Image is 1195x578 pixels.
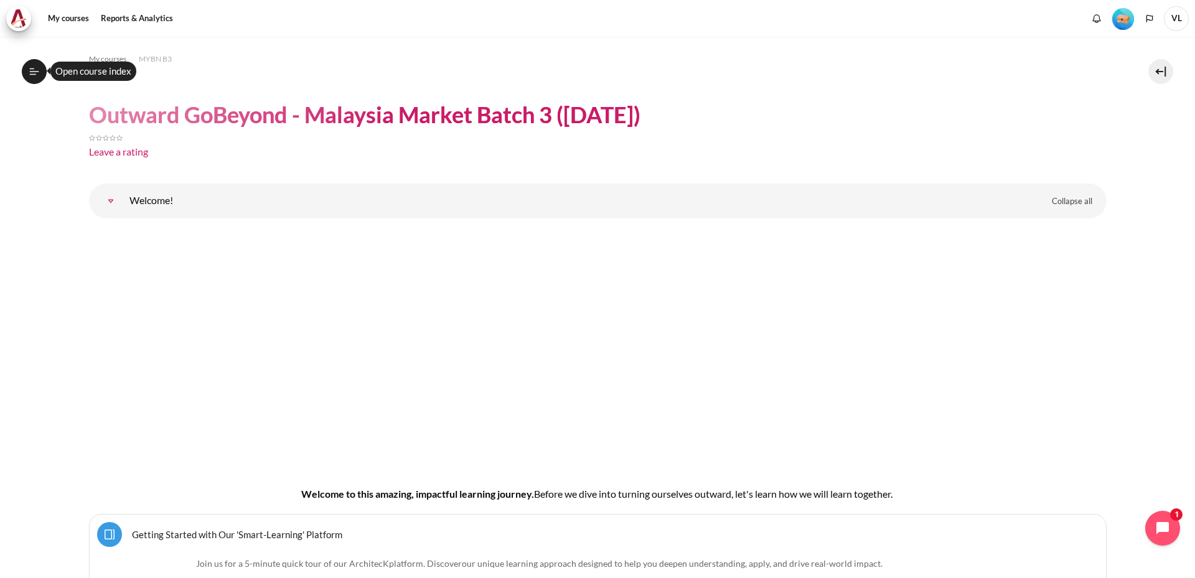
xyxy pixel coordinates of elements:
[50,62,136,81] div: Open course index
[1164,6,1189,31] span: VL
[1107,7,1139,30] a: Level #1
[89,52,126,67] a: My courses
[129,557,1066,570] p: Join us for a 5-minute quick tour of our ArchitecK platform. Discover
[534,488,540,500] span: B
[96,6,177,31] a: Reports & Analytics
[1112,8,1134,30] img: Level #1
[139,54,172,65] span: MYBN B3
[98,189,123,213] a: Welcome!
[6,6,37,31] a: Architeck Architeck
[1164,6,1189,31] a: User menu
[540,488,893,500] span: efore we dive into turning ourselves outward, let's learn how we will learn together.
[89,49,1107,69] nav: Navigation bar
[1052,195,1092,208] span: Collapse all
[44,6,93,31] a: My courses
[1140,9,1159,28] button: Languages
[462,558,881,569] span: our unique learning approach designed to help you deepen understanding, apply, and drive real-wor...
[89,146,148,157] a: Leave a rating
[1087,9,1106,28] div: Show notification window with no new notifications
[1112,7,1134,30] div: Level #1
[89,54,126,65] span: My courses
[10,9,27,28] img: Architeck
[129,487,1067,501] h4: Welcome to this amazing, impactful learning journey.
[89,100,640,129] h1: Outward GoBeyond - Malaysia Market Batch 3 ([DATE])
[139,52,172,67] a: MYBN B3
[1043,191,1102,212] a: Collapse all
[462,558,883,569] span: .
[132,528,342,540] a: Getting Started with Our 'Smart-Learning' Platform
